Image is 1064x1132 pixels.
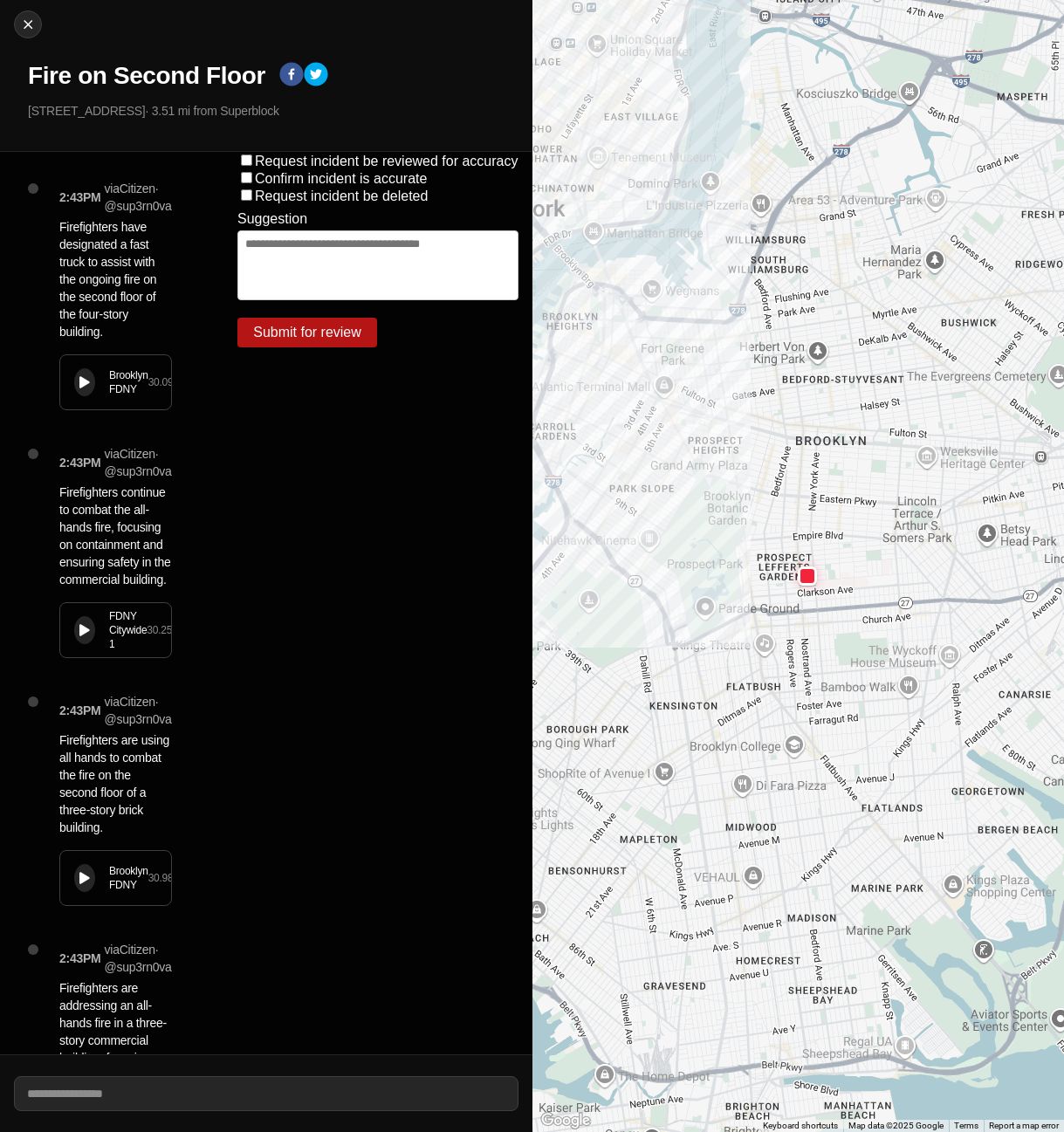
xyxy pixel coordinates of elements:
span: Map data ©2025 Google [848,1121,944,1130]
a: Report a map error [989,1121,1059,1130]
button: cancel [14,10,42,38]
p: via Citizen · @ sup3rn0va [105,941,172,976]
a: Open this area in Google Maps (opens a new window) [537,1109,594,1132]
p: Firefighters have designated a fast truck to assist with the ongoing fire on the second floor of ... [59,218,172,340]
p: [STREET_ADDRESS] · 3.51 mi from Superblock [28,102,518,120]
div: 30.983 s [148,871,184,885]
img: cancel [19,16,37,33]
p: 2:43PM [59,454,101,471]
label: Request incident be deleted [255,189,428,203]
p: 2:43PM [59,702,101,719]
p: Firefighters are using all hands to combat the fire on the second floor of a three-story brick bu... [59,731,172,836]
label: Request incident be reviewed for accuracy [255,154,518,168]
p: via Citizen · @ sup3rn0va [105,180,172,215]
p: via Citizen · @ sup3rn0va [105,693,172,728]
div: 30.257 s [147,623,182,637]
div: FDNY Citywide 1 [109,609,147,651]
p: Firefighters are addressing an all-hands fire in a three-story commercial building, focusing on c... [59,979,172,1101]
div: Brooklyn FDNY [109,864,148,892]
p: Firefighters continue to combat the all-hands fire, focusing on containment and ensuring safety i... [59,484,172,588]
h1: Fire on Second Floor [28,60,265,92]
p: via Citizen · @ sup3rn0va [105,445,172,480]
label: Confirm incident is accurate [255,171,427,186]
button: Keyboard shortcuts [763,1120,838,1132]
button: twitter [304,62,328,90]
p: 2:43PM [59,950,101,967]
label: Suggestion [237,211,307,227]
div: Brooklyn FDNY [109,368,148,396]
button: Submit for review [237,318,377,347]
img: Google [537,1109,594,1132]
button: facebook [279,62,304,90]
p: 2:43PM [59,189,101,206]
a: Terms (opens in new tab) [954,1121,978,1130]
div: 30.098 s [148,375,184,389]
